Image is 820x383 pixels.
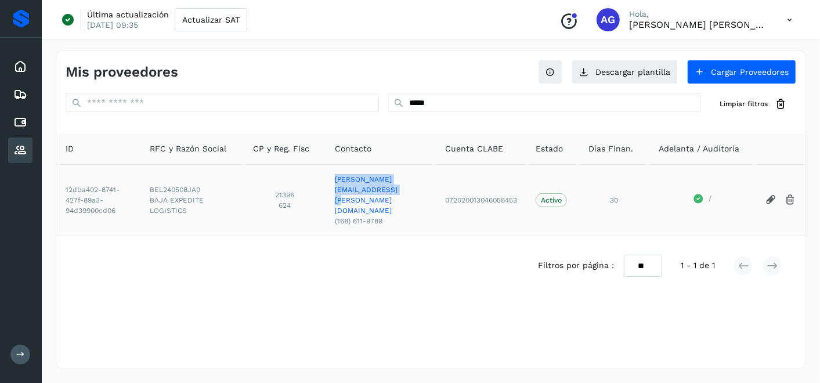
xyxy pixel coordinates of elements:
[659,143,739,155] span: Adelanta / Auditoría
[572,60,678,84] button: Descargar plantilla
[150,143,226,155] span: RFC y Razón Social
[588,143,633,155] span: Días Finan.
[541,196,562,204] p: Activo
[87,20,138,30] p: [DATE] 09:35
[536,143,563,155] span: Estado
[150,195,235,216] span: BAJA EXPEDITE LOGISTICS
[539,259,615,272] span: Filtros por página :
[87,9,169,20] p: Última actualización
[436,164,526,236] td: 072020013046056453
[710,93,796,115] button: Limpiar filtros
[8,110,32,135] div: Cuentas por pagar
[253,143,309,155] span: CP y Reg. Fisc
[8,82,32,107] div: Embarques
[66,64,178,81] h4: Mis proveedores
[56,164,140,236] td: 12dba402-8741-427f-89a3-94d39900cd06
[253,190,316,200] span: 21396
[175,8,247,31] button: Actualizar SAT
[8,138,32,163] div: Proveedores
[629,19,768,30] p: Abigail Gonzalez Leon
[659,193,746,207] div: /
[681,259,715,272] span: 1 - 1 de 1
[445,143,503,155] span: Cuenta CLABE
[253,200,316,211] span: 624
[66,143,74,155] span: ID
[335,216,427,226] span: (168) 611-9789
[335,143,371,155] span: Contacto
[335,174,427,216] a: [PERSON_NAME][EMAIL_ADDRESS][PERSON_NAME][DOMAIN_NAME]
[629,9,768,19] p: Hola,
[720,99,768,109] span: Limpiar filtros
[8,54,32,80] div: Inicio
[182,16,240,24] span: Actualizar SAT
[150,185,235,195] span: BEL240508JA0
[687,60,796,84] button: Cargar Proveedores
[610,196,618,204] span: 30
